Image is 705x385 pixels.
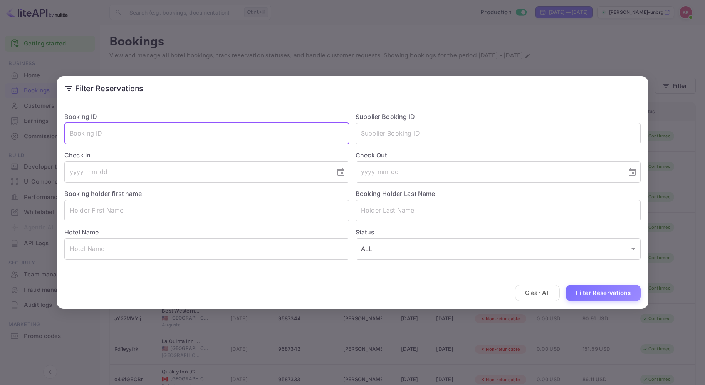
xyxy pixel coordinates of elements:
input: Holder First Name [64,200,349,221]
input: Supplier Booking ID [356,123,641,144]
button: Choose date [333,164,349,180]
button: Choose date [624,164,640,180]
div: ALL [356,238,641,260]
label: Hotel Name [64,228,99,236]
label: Check In [64,151,349,160]
input: Hotel Name [64,238,349,260]
button: Clear All [515,285,560,301]
label: Status [356,228,641,237]
input: yyyy-mm-dd [356,161,621,183]
h2: Filter Reservations [57,76,648,101]
label: Booking holder first name [64,190,142,198]
label: Check Out [356,151,641,160]
button: Filter Reservations [566,285,641,301]
label: Supplier Booking ID [356,113,415,121]
input: Holder Last Name [356,200,641,221]
label: Booking Holder Last Name [356,190,435,198]
input: yyyy-mm-dd [64,161,330,183]
input: Booking ID [64,123,349,144]
label: Booking ID [64,113,97,121]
